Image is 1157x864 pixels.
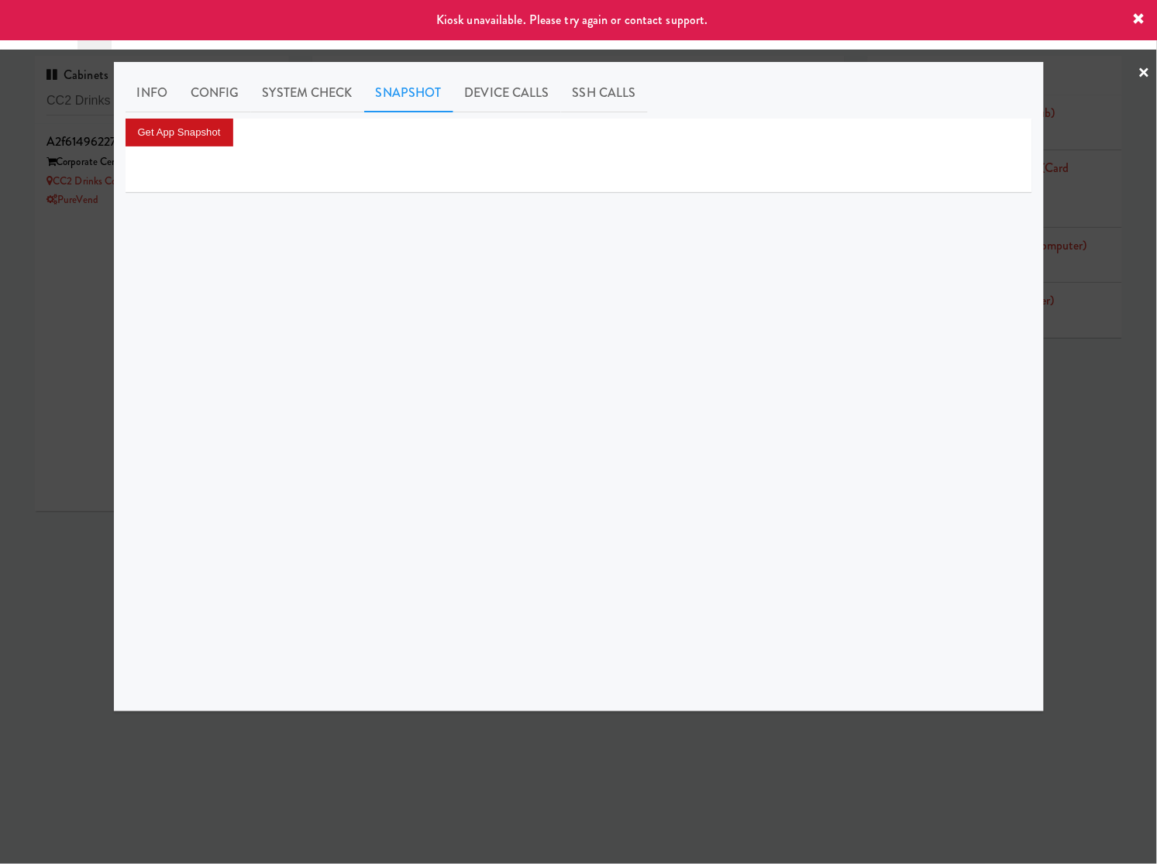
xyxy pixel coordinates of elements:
[453,74,561,112] a: Device Calls
[561,74,648,112] a: SSH Calls
[126,119,233,146] button: Get App Snapshot
[179,74,251,112] a: Config
[436,11,708,29] span: Kiosk unavailable. Please try again or contact support.
[1138,50,1151,98] a: ×
[364,74,453,112] a: Snapshot
[126,74,179,112] a: Info
[251,74,364,112] a: System Check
